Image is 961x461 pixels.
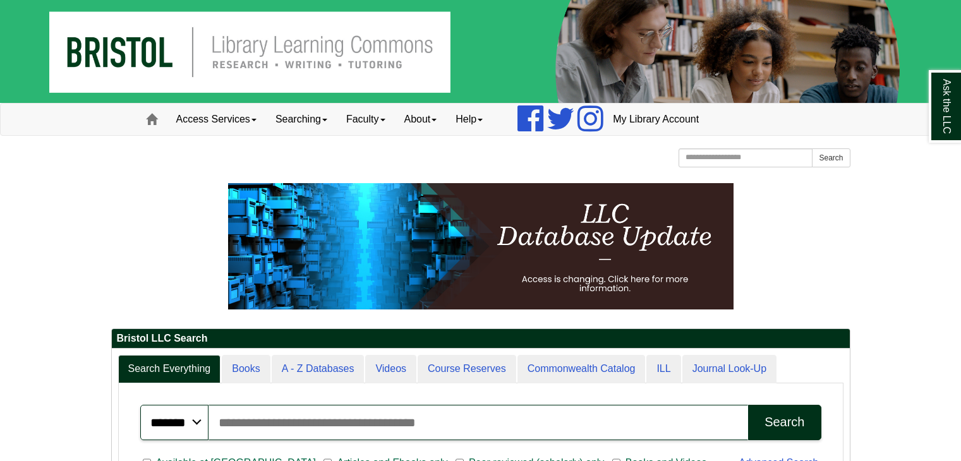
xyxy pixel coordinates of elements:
[222,355,270,383] a: Books
[395,104,447,135] a: About
[112,329,850,349] h2: Bristol LLC Search
[646,355,680,383] a: ILL
[418,355,516,383] a: Course Reserves
[272,355,365,383] a: A - Z Databases
[266,104,337,135] a: Searching
[603,104,708,135] a: My Library Account
[118,355,221,383] a: Search Everything
[682,355,777,383] a: Journal Look-Up
[748,405,821,440] button: Search
[365,355,416,383] a: Videos
[812,148,850,167] button: Search
[517,355,646,383] a: Commonwealth Catalog
[167,104,266,135] a: Access Services
[446,104,492,135] a: Help
[765,415,804,429] div: Search
[228,183,734,309] img: HTML tutorial
[337,104,395,135] a: Faculty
